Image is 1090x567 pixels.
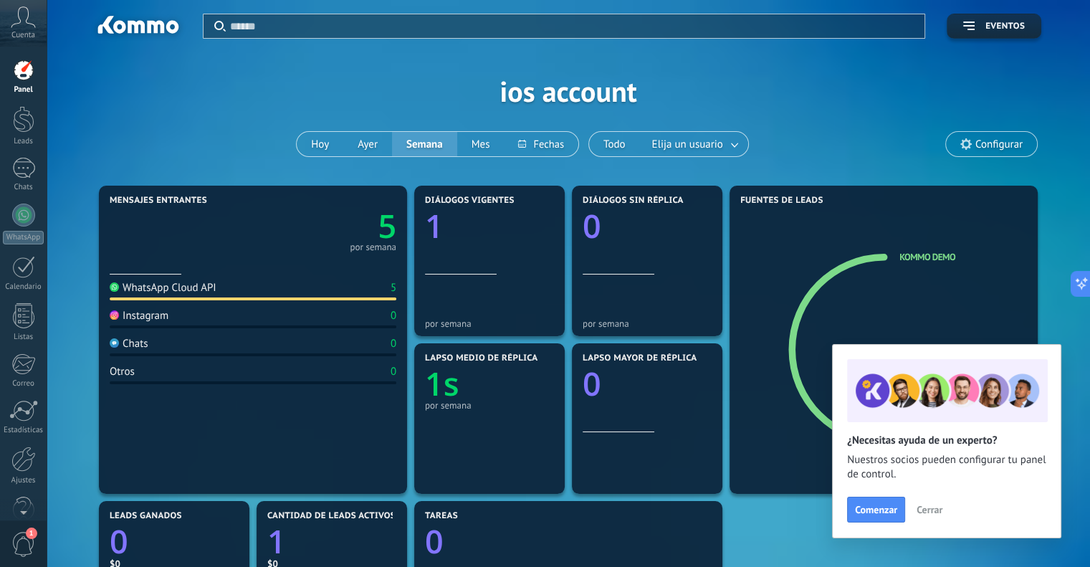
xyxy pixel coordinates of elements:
[26,528,37,539] span: 1
[3,476,44,485] div: Ajustes
[110,310,119,320] img: Instagram
[3,137,44,146] div: Leads
[3,333,44,342] div: Listas
[640,132,748,156] button: Elija un usuario
[110,520,239,563] a: 0
[847,497,905,523] button: Comenzar
[583,318,712,329] div: por semana
[583,196,684,206] span: Diálogos sin réplica
[425,362,459,406] text: 1s
[378,204,396,248] text: 5
[847,434,1046,447] h2: ¿Necesitas ayuda de un experto?
[583,353,697,363] span: Lapso mayor de réplica
[457,132,505,156] button: Mes
[110,520,128,563] text: 0
[110,511,182,521] span: Leads ganados
[391,337,396,351] div: 0
[3,85,44,95] div: Panel
[110,281,216,295] div: WhatsApp Cloud API
[267,511,396,521] span: Cantidad de leads activos
[649,135,726,154] span: Elija un usuario
[391,309,396,323] div: 0
[910,499,949,520] button: Cerrar
[899,251,955,263] a: Kommo Demo
[583,362,601,406] text: 0
[425,511,458,521] span: Tareas
[504,132,578,156] button: Fechas
[855,505,897,515] span: Comenzar
[425,400,554,411] div: por semana
[110,337,148,351] div: Chats
[110,365,135,378] div: Otros
[267,520,286,563] text: 1
[3,183,44,192] div: Chats
[253,204,396,248] a: 5
[3,231,44,244] div: WhatsApp
[391,281,396,295] div: 5
[583,204,601,248] text: 0
[110,196,207,206] span: Mensajes entrantes
[425,520,712,563] a: 0
[740,196,823,206] span: Fuentes de leads
[3,379,44,389] div: Correo
[947,14,1041,39] button: Eventos
[589,132,640,156] button: Todo
[392,132,457,156] button: Semana
[425,318,554,329] div: por semana
[110,309,168,323] div: Instagram
[975,138,1023,151] span: Configurar
[425,520,444,563] text: 0
[425,353,538,363] span: Lapso medio de réplica
[343,132,392,156] button: Ayer
[11,31,35,40] span: Cuenta
[847,453,1046,482] span: Nuestros socios pueden configurar tu panel de control.
[425,204,444,248] text: 1
[3,282,44,292] div: Calendario
[425,196,515,206] span: Diálogos vigentes
[917,505,942,515] span: Cerrar
[110,338,119,348] img: Chats
[110,282,119,292] img: WhatsApp Cloud API
[985,22,1025,32] span: Eventos
[267,520,396,563] a: 1
[391,365,396,378] div: 0
[297,132,343,156] button: Hoy
[350,244,396,251] div: por semana
[3,426,44,435] div: Estadísticas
